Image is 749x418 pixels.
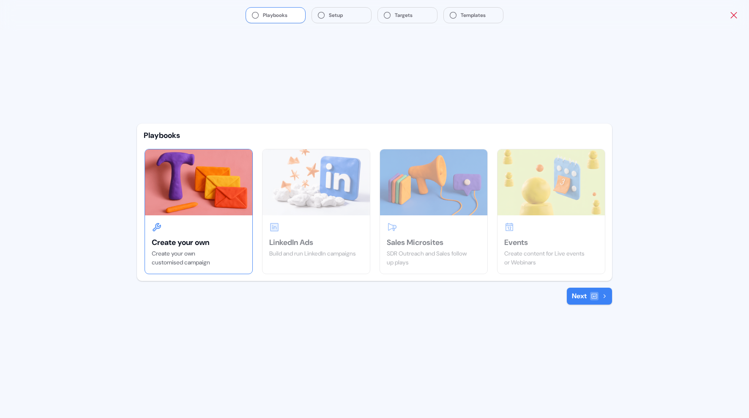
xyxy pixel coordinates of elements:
[144,130,605,140] div: Playbooks
[262,149,370,215] img: LinkedIn Ads
[504,237,598,247] div: Events
[152,237,246,247] div: Create your own
[312,8,371,23] button: Setup
[504,249,598,267] div: Create content for Live events or Webinars
[444,8,503,23] button: Templates
[387,237,481,247] div: Sales Microsites
[269,237,363,247] div: LinkedIn Ads
[246,8,305,23] button: Playbooks
[145,149,252,215] img: Create your own
[729,10,739,20] button: Close
[380,149,487,215] img: Sales Microsites
[378,8,437,23] button: Targets
[498,149,605,215] img: Events
[387,249,481,267] div: SDR Outreach and Sales follow up plays
[567,288,612,305] button: Next
[269,249,363,258] div: Build and run LinkedIn campaigns
[152,249,246,267] div: Create your own customised campaign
